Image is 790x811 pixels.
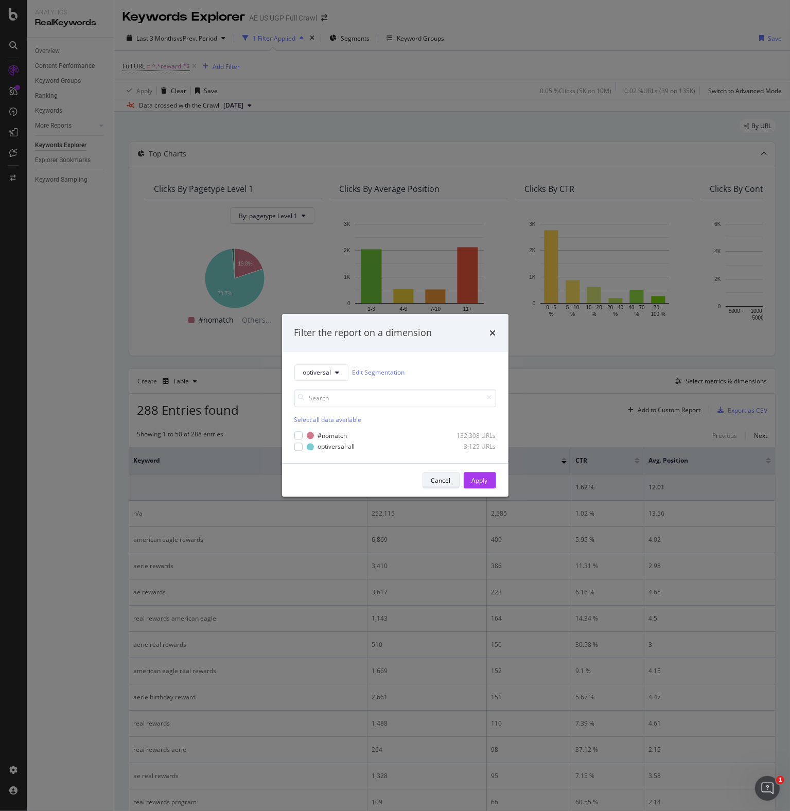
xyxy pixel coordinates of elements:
[282,314,508,497] div: modal
[423,472,460,489] button: Cancel
[776,776,784,784] span: 1
[472,476,488,485] div: Apply
[318,442,355,451] div: optiversal-all
[431,476,451,485] div: Cancel
[353,367,405,378] a: Edit Segmentation
[294,326,432,340] div: Filter the report on a dimension
[294,364,348,381] button: optiversal
[303,368,331,377] span: optiversal
[446,431,496,440] div: 132,308 URLs
[446,442,496,451] div: 3,125 URLs
[755,776,780,801] iframe: Intercom live chat
[318,431,347,440] div: #nomatch
[294,415,496,424] div: Select all data available
[464,472,496,489] button: Apply
[490,326,496,340] div: times
[294,389,496,407] input: Search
